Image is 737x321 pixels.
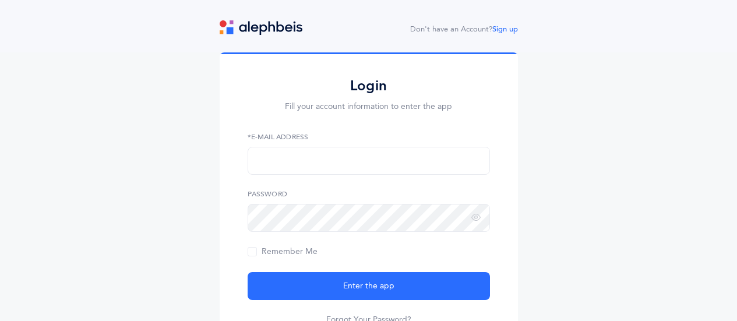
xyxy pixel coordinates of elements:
img: logo.svg [220,20,302,35]
label: *E-Mail Address [248,132,490,142]
h2: Login [248,77,490,95]
p: Fill your account information to enter the app [248,101,490,113]
div: Don't have an Account? [410,24,518,36]
a: Sign up [492,25,518,33]
span: Enter the app [343,280,394,292]
button: Enter the app [248,272,490,300]
span: Remember Me [248,247,318,256]
label: Password [248,189,490,199]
